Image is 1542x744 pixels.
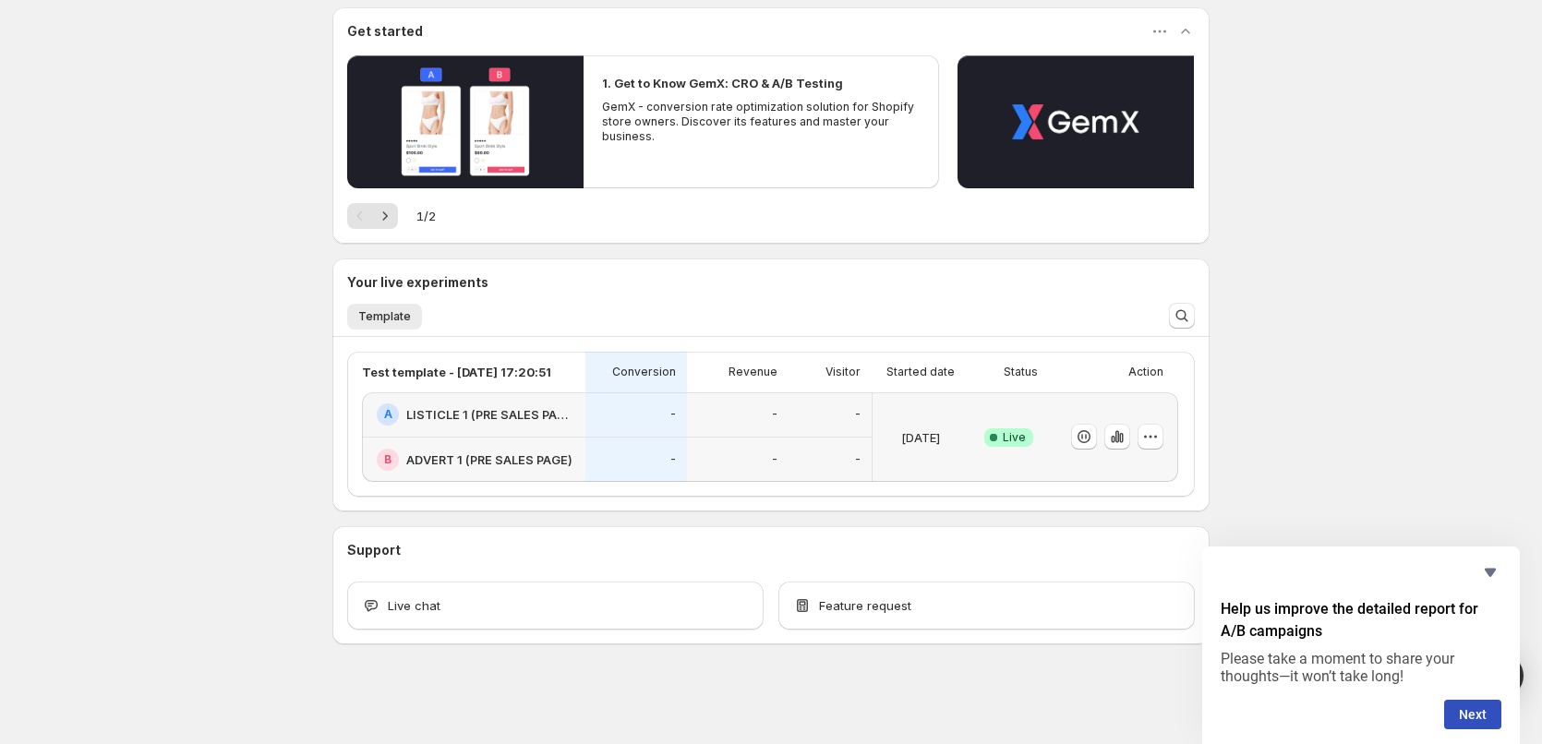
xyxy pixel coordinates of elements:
h3: Get started [347,22,423,41]
h2: A [384,407,392,422]
p: Conversion [612,365,676,379]
p: Revenue [729,365,777,379]
button: Play video [347,55,584,188]
span: 1 / 2 [416,207,436,225]
h2: LISTICLE 1 (PRE SALES PAGE) [406,405,574,424]
span: Live chat [388,596,440,615]
p: - [670,452,676,467]
p: GemX - conversion rate optimization solution for Shopify store owners. Discover its features and ... [602,100,920,144]
p: Test template - [DATE] 17:20:51 [362,363,551,381]
p: Status [1004,365,1038,379]
h3: Your live experiments [347,273,488,292]
p: Visitor [825,365,861,379]
p: - [772,452,777,467]
h3: Support [347,541,401,559]
button: Hide survey [1479,561,1501,583]
button: Search and filter results [1169,303,1195,329]
p: Started date [886,365,955,379]
span: Template [358,309,411,324]
p: Please take a moment to share your thoughts—it won’t take long! [1221,650,1501,685]
div: Help us improve the detailed report for A/B campaigns [1221,561,1501,729]
p: - [855,407,861,422]
p: Action [1128,365,1163,379]
button: Play video [958,55,1194,188]
button: Next [372,203,398,229]
nav: Pagination [347,203,398,229]
span: Live [1003,430,1026,445]
h2: 1. Get to Know GemX: CRO & A/B Testing [602,74,843,92]
p: - [855,452,861,467]
p: - [772,407,777,422]
span: Feature request [819,596,911,615]
h2: B [384,452,392,467]
button: Next question [1444,700,1501,729]
h2: ADVERT 1 (PRE SALES PAGE) [406,450,572,469]
p: - [670,407,676,422]
p: [DATE] [901,428,940,447]
h2: Help us improve the detailed report for A/B campaigns [1221,598,1501,642]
